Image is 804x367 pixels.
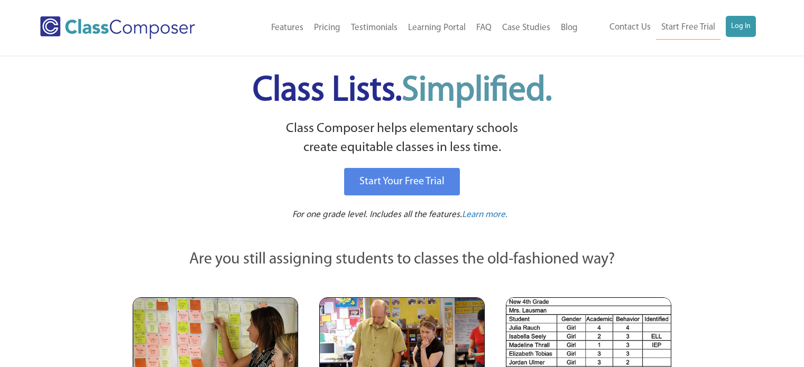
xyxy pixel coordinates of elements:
span: Simplified. [402,74,552,108]
a: Features [266,16,309,40]
a: FAQ [471,16,497,40]
a: Contact Us [604,16,656,39]
a: Pricing [309,16,346,40]
span: Class Lists. [253,74,552,108]
nav: Header Menu [229,16,583,40]
a: Start Your Free Trial [344,168,460,195]
p: Class Composer helps elementary schools create equitable classes in less time. [131,119,673,158]
span: Learn more. [462,210,507,219]
a: Log In [726,16,756,37]
a: Learning Portal [403,16,471,40]
a: Case Studies [497,16,556,40]
a: Start Free Trial [656,16,720,40]
a: Testimonials [346,16,403,40]
span: For one grade level. Includes all the features. [292,210,462,219]
img: Class Composer [40,16,195,39]
a: Learn more. [462,209,507,222]
span: Start Your Free Trial [359,176,445,187]
nav: Header Menu [583,16,756,40]
p: Are you still assigning students to classes the old-fashioned way? [133,248,672,271]
a: Blog [556,16,583,40]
